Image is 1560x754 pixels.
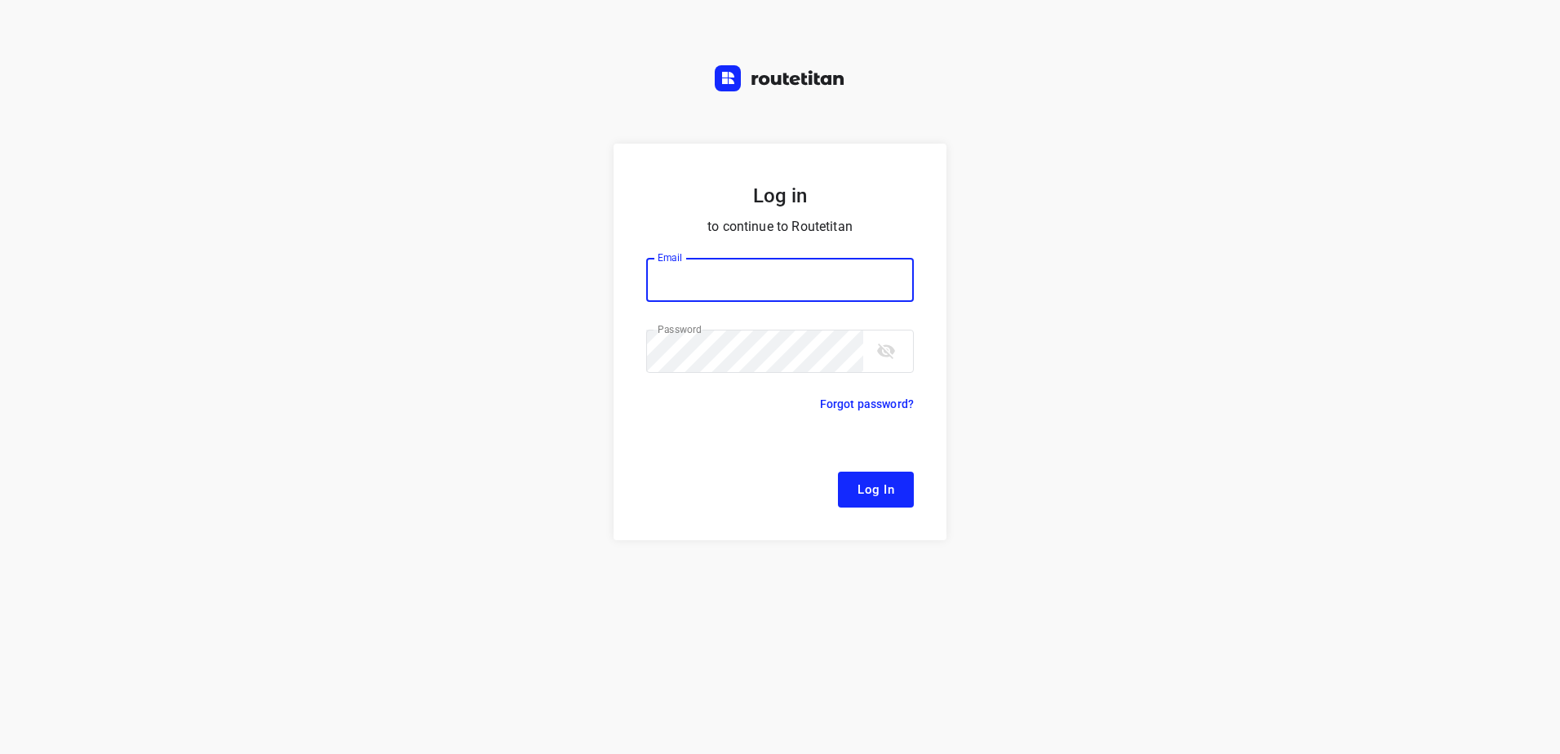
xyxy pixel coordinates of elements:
[646,183,914,209] h5: Log in
[820,394,914,414] p: Forgot password?
[838,472,914,508] button: Log In
[870,335,902,367] button: toggle password visibility
[715,65,845,91] img: Routetitan
[646,215,914,238] p: to continue to Routetitan
[858,479,894,500] span: Log In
